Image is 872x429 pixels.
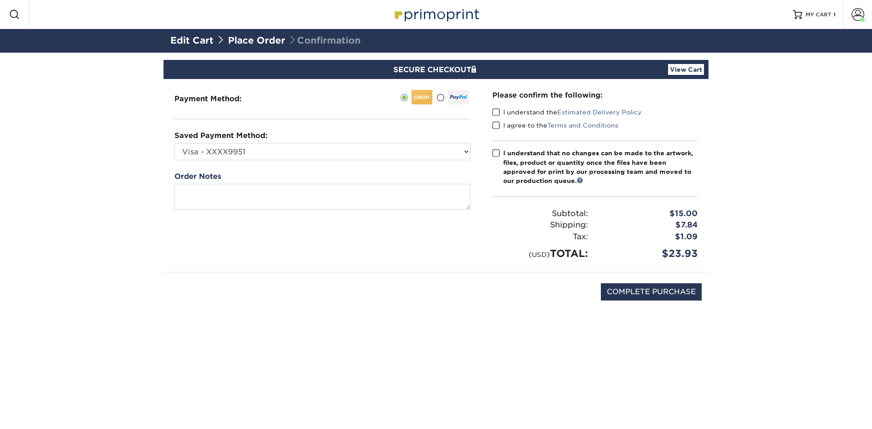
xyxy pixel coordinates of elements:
[174,94,264,103] h3: Payment Method:
[486,219,595,231] div: Shipping:
[595,246,704,261] div: $23.93
[595,231,704,243] div: $1.09
[806,11,832,19] span: MY CART
[174,130,268,141] label: Saved Payment Method:
[393,65,479,74] span: SECURE CHECKOUT
[486,231,595,243] div: Tax:
[486,246,595,261] div: TOTAL:
[503,148,698,186] div: I understand that no changes can be made to the artwork, files, product or quantity once the file...
[174,171,221,182] label: Order Notes
[557,108,642,116] a: Estimated Delivery Policy
[668,64,704,75] a: View Cart
[529,251,550,258] small: (USD)
[547,122,618,129] a: Terms and Conditions
[492,108,642,117] label: I understand the
[492,90,698,100] div: Please confirm the following:
[492,121,618,130] label: I agree to the
[595,208,704,220] div: $15.00
[486,208,595,220] div: Subtotal:
[601,283,702,301] input: COMPLETE PURCHASE
[391,5,481,24] img: Primoprint
[228,35,285,46] a: Place Order
[288,35,361,46] span: Confirmation
[170,35,213,46] a: Edit Cart
[833,11,836,18] span: 1
[595,219,704,231] div: $7.84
